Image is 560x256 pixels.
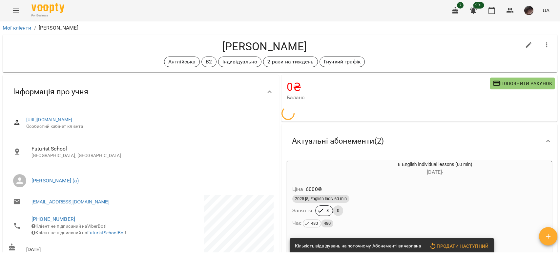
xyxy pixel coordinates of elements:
h6: Заняття [292,206,313,215]
nav: breadcrumb [3,24,557,32]
div: 2 рази на тиждень [263,57,318,67]
div: 8 English individual lessons (60 min) [287,161,319,177]
div: Гнучкий графік [320,57,365,67]
img: Voopty Logo [31,3,64,13]
a: [PHONE_NUMBER] [31,216,75,222]
div: Кількість відвідувань на поточному Абонементі вичерпана [295,240,421,252]
span: 99+ [473,2,484,9]
div: Інформація про учня [3,75,279,109]
button: Поповнити рахунок [490,78,555,89]
span: Поповнити рахунок [493,80,552,87]
li: / [34,24,36,32]
div: Актуальні абонементи(2) [281,124,558,158]
div: Індивідуально [218,57,262,67]
p: Гнучкий графік [324,58,361,66]
span: [DATE] - [427,169,443,175]
button: Продати наступний [426,240,491,252]
span: Баланс [287,94,490,102]
img: 297f12a5ee7ab206987b53a38ee76f7e.jpg [524,6,533,15]
span: 480 [321,220,333,227]
span: Клієнт не підписаний на ViberBot! [31,223,107,229]
span: Інформація про учня [13,87,88,97]
div: 8 English individual lessons (60 min) [319,161,552,177]
span: 2025 [8] English Indiv 60 min [292,196,349,202]
button: Menu [8,3,24,18]
p: В2 [206,58,212,66]
a: [PERSON_NAME] (а) [31,177,79,184]
span: UA [543,7,550,14]
h6: Час [292,219,334,228]
h6: Ціна [292,185,303,194]
span: Актуальні абонементи ( 2 ) [292,136,384,146]
span: For Business [31,13,64,18]
p: Англійська [168,58,196,66]
button: UA [540,4,552,16]
span: Клієнт не підписаний на ! [31,230,126,235]
h4: 0 ₴ [287,80,490,94]
span: Futurist School [31,145,268,153]
span: 8 [322,208,333,214]
a: Мої клієнти [3,25,31,31]
span: 7 [457,2,464,9]
a: FuturistSchoolBot [87,230,125,235]
span: Особистий кабінет клієнта [26,123,268,130]
p: Індивідуально [222,58,258,66]
div: [DATE] [7,242,141,254]
div: В2 [201,57,216,67]
p: 2 рази на тиждень [267,58,314,66]
span: 480 [308,220,321,227]
a: [URL][DOMAIN_NAME] [26,117,73,122]
a: [EMAIL_ADDRESS][DOMAIN_NAME] [31,198,109,205]
span: Продати наступний [429,242,489,250]
p: 6000 ₴ [306,185,322,193]
h4: [PERSON_NAME] [8,40,521,53]
button: 8 English individual lessons (60 min)[DATE]- Ціна6000₴2025 [8] English Indiv 60 minЗаняття80Час 4... [287,161,552,236]
p: [GEOGRAPHIC_DATA], [GEOGRAPHIC_DATA] [31,152,268,159]
span: 0 [333,208,343,214]
div: Англійська [164,57,200,67]
p: [PERSON_NAME] [39,24,78,32]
